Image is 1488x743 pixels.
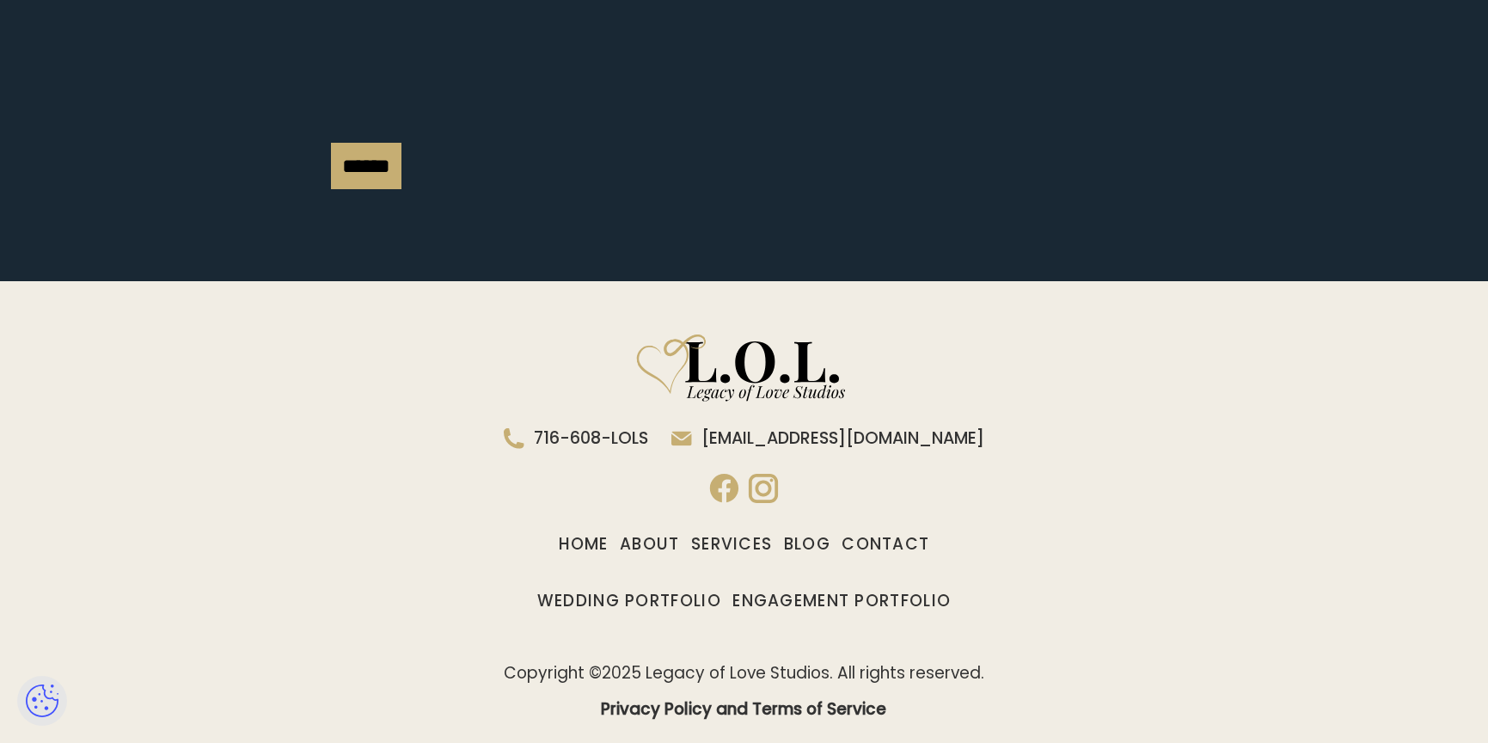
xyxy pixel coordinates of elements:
div: Open [17,676,67,726]
div: [EMAIL_ADDRESS][DOMAIN_NAME] [701,428,984,449]
a: Home [559,527,609,561]
a: Services [691,527,772,561]
img: Legacy of Love Studios logo. [627,327,862,405]
a: About [620,527,680,561]
a: facebook [708,472,740,504]
a: Privacy Policy and Terms of Service [601,692,886,726]
a: Engagement Portfolio [732,584,951,617]
div: 716-608-LOLS [534,428,648,449]
a: Wedding Portfolio [537,584,721,617]
a: instagram [747,472,779,504]
iframe: reCAPTCHA [331,30,592,97]
a: 716-608-LOLS [504,428,648,449]
a: Blog [784,527,830,561]
a: Contact [842,527,929,561]
a: Home page [627,327,862,405]
div: Copyright © 2025 Legacy of Love Studios. All rights reserved. [504,663,984,683]
a: [EMAIL_ADDRESS][DOMAIN_NAME] [671,428,984,449]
